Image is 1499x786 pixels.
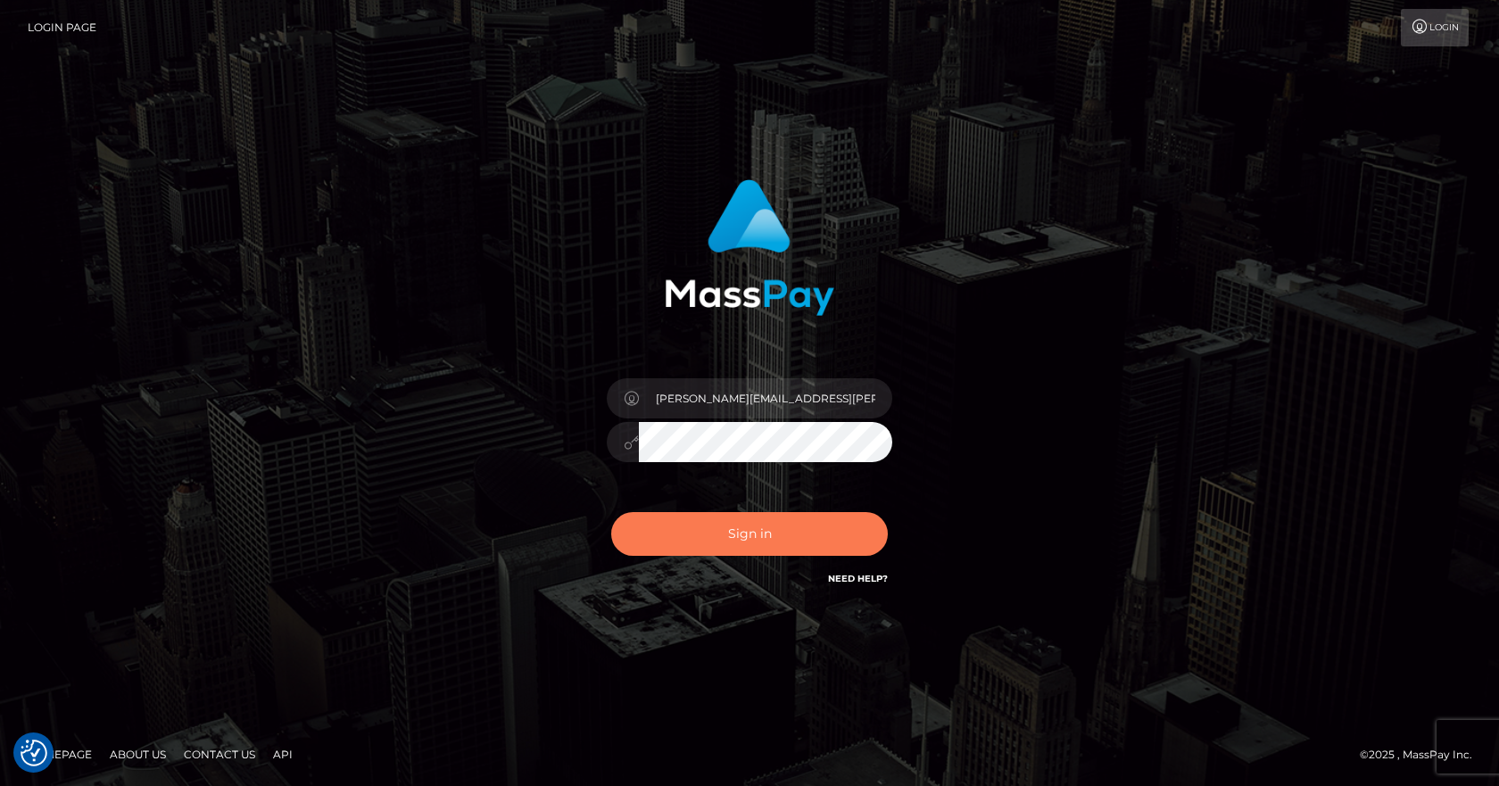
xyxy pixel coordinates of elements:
a: Need Help? [828,573,888,584]
input: Username... [639,378,892,418]
a: Homepage [20,740,99,768]
img: Revisit consent button [21,740,47,766]
a: Login Page [28,9,96,46]
div: © 2025 , MassPay Inc. [1360,745,1486,765]
a: About Us [103,740,173,768]
a: API [266,740,300,768]
a: Contact Us [177,740,262,768]
img: MassPay Login [665,179,834,316]
a: Login [1401,9,1469,46]
button: Sign in [611,512,888,556]
button: Consent Preferences [21,740,47,766]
